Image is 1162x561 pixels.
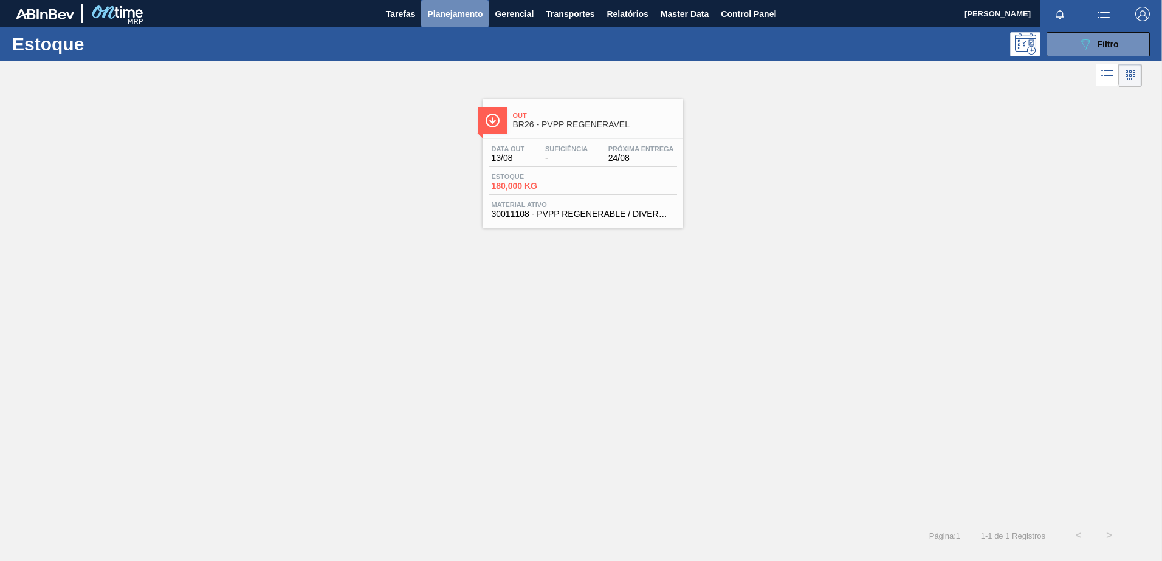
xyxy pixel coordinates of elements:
[1094,520,1124,551] button: >
[978,531,1045,540] span: 1 - 1 de 1 Registros
[485,113,500,128] img: Ícone
[386,7,416,21] span: Tarefas
[1096,7,1111,21] img: userActions
[492,154,525,163] span: 13/08
[492,145,525,152] span: Data out
[608,145,674,152] span: Próxima Entrega
[721,7,776,21] span: Control Panel
[1098,39,1119,49] span: Filtro
[492,201,674,208] span: Material ativo
[1064,520,1094,551] button: <
[1047,32,1150,56] button: Filtro
[545,145,588,152] span: Suficiência
[492,182,577,191] span: 180,000 KG
[607,7,648,21] span: Relatórios
[1010,32,1040,56] div: Pogramando: nenhum usuário selecionado
[1096,64,1119,87] div: Visão em Lista
[929,531,960,540] span: Página : 1
[16,8,74,19] img: TNhmsLtSVTkK8tSr43FrP2fwEKptu5GPRR3wAAAABJRU5ErkJggg==
[608,154,674,163] span: 24/08
[513,120,677,129] span: BR26 - PVPP REGENERAVEL
[473,90,689,228] a: ÍconeOutBR26 - PVPP REGENERAVELData out13/08Suficiência-Próxima Entrega24/08Estoque180,000 KGMate...
[1135,7,1150,21] img: Logout
[492,173,577,180] span: Estoque
[546,7,594,21] span: Transportes
[513,112,677,119] span: Out
[12,37,194,51] h1: Estoque
[1119,64,1142,87] div: Visão em Cards
[495,7,534,21] span: Gerencial
[427,7,483,21] span: Planejamento
[1040,5,1079,22] button: Notificações
[492,209,674,219] span: 30011108 - PVPP REGENERABLE / DIVERGAN RS
[545,154,588,163] span: -
[661,7,709,21] span: Master Data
